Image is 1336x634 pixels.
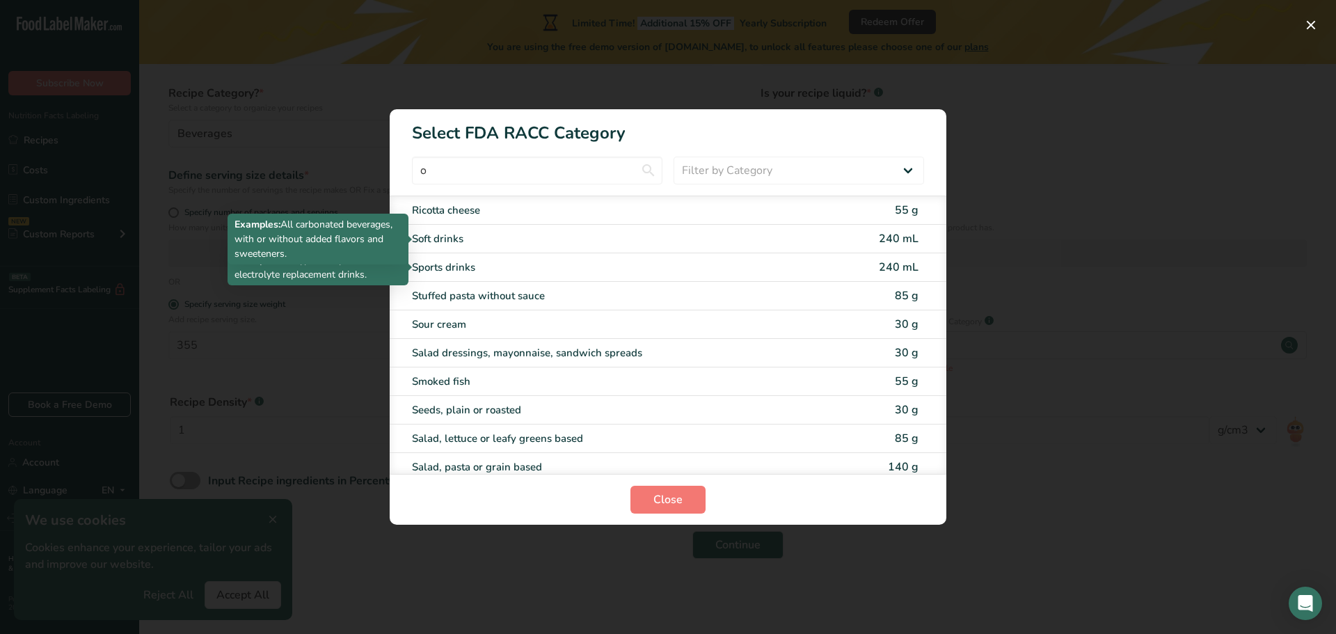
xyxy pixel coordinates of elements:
[234,253,401,282] p: All types of sports and electrolyte replacement drinks.
[895,402,918,418] span: 30 g
[412,402,807,418] div: Seeds, plain or roasted
[234,217,401,261] p: All carbonated beverages, with or without added flavors and sweeteners.
[895,431,918,446] span: 85 g
[895,374,918,389] span: 55 g
[412,203,807,219] div: Ricotta cheese
[412,317,807,333] div: Sour cream
[234,218,280,231] b: Examples:
[895,345,918,360] span: 30 g
[630,486,706,514] button: Close
[1289,587,1322,620] div: Open Intercom Messenger
[653,491,683,508] span: Close
[879,260,918,275] span: 240 mL
[895,288,918,303] span: 85 g
[390,109,946,145] h1: Select FDA RACC Category
[895,203,918,218] span: 55 g
[879,231,918,246] span: 240 mL
[412,157,662,184] input: Type here to start searching..
[412,288,807,304] div: Stuffed pasta without sauce
[412,431,807,447] div: Salad, lettuce or leafy greens based
[888,459,918,475] span: 140 g
[412,459,807,475] div: Salad, pasta or grain based
[412,231,807,247] div: Soft drinks
[412,345,807,361] div: Salad dressings, mayonnaise, sandwich spreads
[412,260,807,276] div: Sports drinks
[412,374,807,390] div: Smoked fish
[895,317,918,332] span: 30 g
